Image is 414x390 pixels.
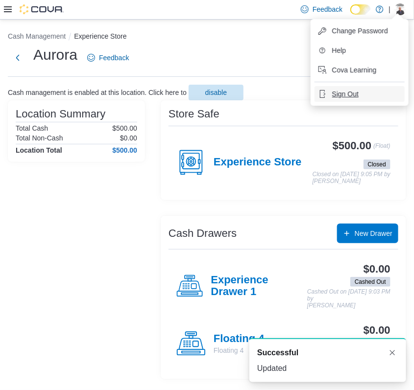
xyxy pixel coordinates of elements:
[211,274,308,298] h4: Experience Drawer 1
[332,46,346,55] span: Help
[8,31,406,43] nav: An example of EuiBreadcrumbs
[364,160,390,169] span: Closed
[169,228,237,239] h3: Cash Drawers
[16,124,48,132] h6: Total Cash
[350,277,390,287] span: Cashed Out
[315,23,405,39] button: Change Password
[112,124,137,132] p: $500.00
[189,85,244,100] button: disable
[74,32,126,40] button: Experience Store
[350,4,371,15] input: Dark Mode
[169,108,219,120] h3: Store Safe
[337,224,398,243] button: New Drawer
[364,324,390,336] h3: $0.00
[387,347,398,359] button: Dismiss toast
[16,108,105,120] h3: Location Summary
[313,4,342,14] span: Feedback
[332,26,388,36] span: Change Password
[8,32,66,40] button: Cash Management
[307,289,390,309] p: Cashed Out on [DATE] 9:03 PM by [PERSON_NAME]
[332,65,377,75] span: Cova Learning
[214,156,302,169] h4: Experience Store
[8,89,187,96] p: Cash management is enabled at this location. Click here to
[373,140,390,158] p: (Float)
[8,48,27,68] button: Next
[83,48,133,68] a: Feedback
[364,263,390,275] h3: $0.00
[99,53,129,63] span: Feedback
[368,160,386,169] span: Closed
[257,347,298,359] span: Successful
[33,45,77,65] h1: Aurora
[257,363,398,374] div: Updated
[257,347,398,359] div: Notification
[214,333,265,345] h4: Floating 4
[394,3,406,15] div: Oliver Gibbons
[214,345,265,355] p: Floating 4
[112,146,137,154] h4: $500.00
[315,86,405,102] button: Sign Out
[20,4,64,14] img: Cova
[205,88,227,97] span: disable
[333,140,371,152] h3: $500.00
[16,146,62,154] h4: Location Total
[355,277,386,286] span: Cashed Out
[389,3,390,15] p: |
[355,229,392,238] span: New Drawer
[16,134,63,142] h6: Total Non-Cash
[120,134,137,142] p: $0.00
[332,89,359,99] span: Sign Out
[315,62,405,78] button: Cova Learning
[315,43,405,58] button: Help
[313,171,390,184] p: Closed on [DATE] 9:05 PM by [PERSON_NAME]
